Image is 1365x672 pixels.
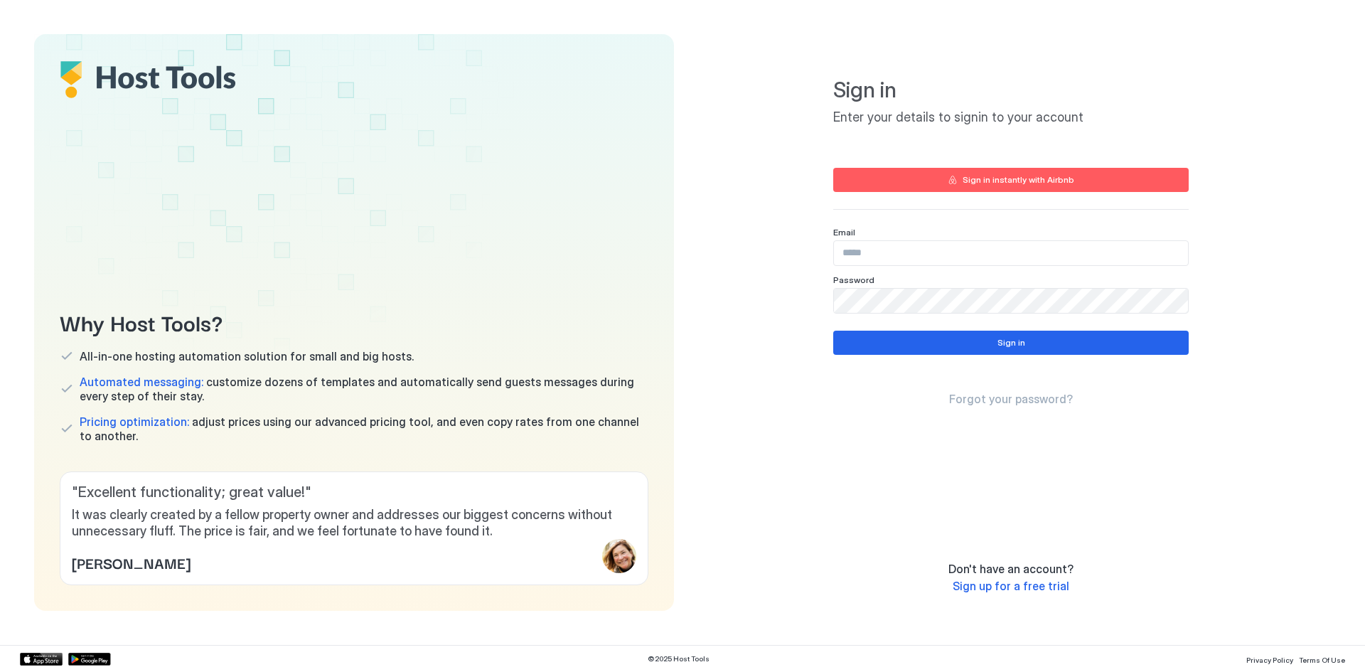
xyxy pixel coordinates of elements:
[949,392,1073,406] span: Forgot your password?
[80,375,203,389] span: Automated messaging:
[997,336,1025,349] div: Sign in
[963,174,1074,186] div: Sign in instantly with Airbnb
[833,274,874,285] span: Password
[949,392,1073,407] a: Forgot your password?
[80,415,648,443] span: adjust prices using our advanced pricing tool, and even copy rates from one channel to another.
[833,331,1189,355] button: Sign in
[833,168,1189,192] button: Sign in instantly with Airbnb
[80,349,414,363] span: All-in-one hosting automation solution for small and big hosts.
[834,241,1188,265] input: Input Field
[72,552,191,573] span: [PERSON_NAME]
[834,289,1188,313] input: Input Field
[68,653,111,666] a: Google Play Store
[1246,656,1293,664] span: Privacy Policy
[72,484,636,501] span: " Excellent functionality; great value! "
[1299,656,1345,664] span: Terms Of Use
[60,306,648,338] span: Why Host Tools?
[1246,651,1293,666] a: Privacy Policy
[953,579,1069,593] span: Sign up for a free trial
[1299,651,1345,666] a: Terms Of Use
[833,77,1189,104] span: Sign in
[833,110,1189,126] span: Enter your details to signin to your account
[833,227,855,238] span: Email
[953,579,1069,594] a: Sign up for a free trial
[602,539,636,573] div: profile
[20,653,63,666] a: App Store
[72,507,636,539] span: It was clearly created by a fellow property owner and addresses our biggest concerns without unne...
[948,562,1074,576] span: Don't have an account?
[648,654,710,663] span: © 2025 Host Tools
[80,375,648,403] span: customize dozens of templates and automatically send guests messages during every step of their s...
[80,415,189,429] span: Pricing optimization:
